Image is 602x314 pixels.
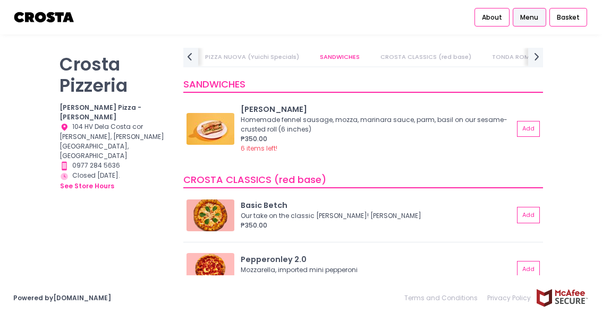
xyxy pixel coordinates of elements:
img: Basic Betch [186,199,234,231]
button: Add [517,207,540,223]
button: Add [517,121,540,137]
div: Our take on the classic [PERSON_NAME]! [PERSON_NAME] [241,211,510,221]
div: Basic Betch [241,200,513,212]
span: Basket [557,13,580,22]
img: mcafee-secure [536,289,589,307]
div: 104 HV Dela Costa cor [PERSON_NAME], [PERSON_NAME][GEOGRAPHIC_DATA], [GEOGRAPHIC_DATA] [60,122,171,161]
div: Closed [DATE]. [60,171,171,191]
div: ₱350.00 [241,221,513,230]
a: CROSTA CLASSICS (red base) [371,48,481,66]
div: Homemade fennel sausage, mozza, marinara sauce, parm, basil on our sesame-crusted roll (6 inches) [241,115,510,134]
span: CROSTA CLASSICS (red base) [183,172,326,186]
div: Pepperonley 2.0 [241,254,513,266]
p: Crosta Pizzeria [60,54,171,97]
a: PIZZA NUOVA (Yuichi Specials) [196,48,309,66]
a: Menu [513,8,546,27]
a: Privacy Policy [482,289,536,308]
img: HOAGIE ROLL [186,113,234,145]
div: ₱400.00 [241,275,513,284]
a: Powered by[DOMAIN_NAME] [13,293,111,302]
a: SANDWICHES [310,48,369,66]
img: Pepperonley 2.0 [186,253,234,285]
button: see store hours [60,181,115,191]
div: Mozzarella, imported mini pepperoni [241,265,510,275]
a: About [474,8,510,27]
b: [PERSON_NAME] Pizza - [PERSON_NAME] [60,103,141,121]
img: logo [13,8,75,27]
span: Menu [520,13,538,22]
span: SANDWICHES [183,77,245,90]
div: ₱350.00 [241,134,513,144]
div: [PERSON_NAME] [241,104,513,116]
span: 6 items left! [241,144,277,153]
span: About [482,13,502,22]
a: Terms and Conditions [404,289,482,308]
button: Add [517,261,540,277]
div: 0977 284 5636 [60,161,171,171]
